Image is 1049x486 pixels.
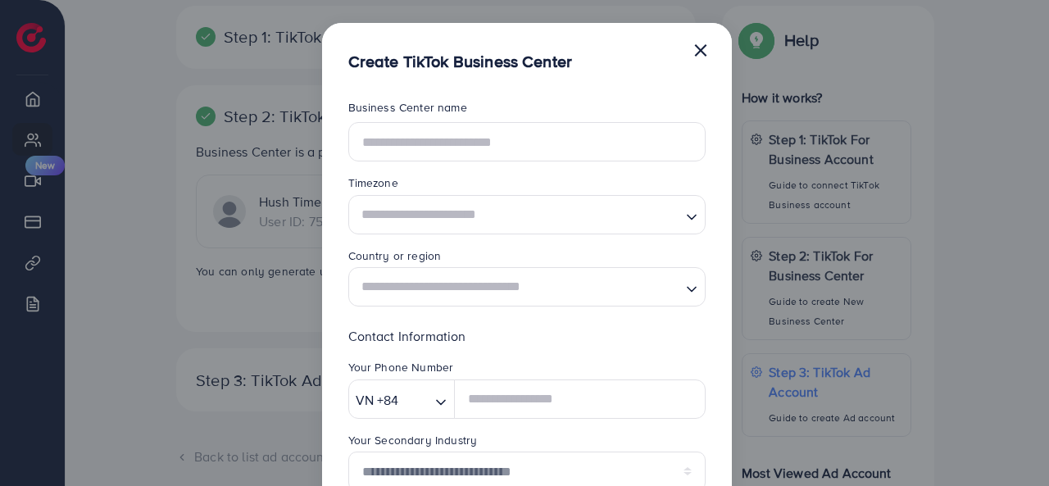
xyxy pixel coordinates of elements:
[348,195,706,234] div: Search for option
[356,199,679,229] input: Search for option
[348,379,456,419] div: Search for option
[356,388,374,412] span: VN
[377,388,398,412] span: +84
[348,99,706,122] legend: Business Center name
[348,432,478,448] label: Your Secondary Industry
[348,326,706,346] p: Contact Information
[693,33,709,66] button: Close
[348,49,573,73] h5: Create TikTok Business Center
[348,267,706,307] div: Search for option
[348,175,398,191] label: Timezone
[348,248,442,264] label: Country or region
[403,388,429,413] input: Search for option
[356,272,679,302] input: Search for option
[979,412,1037,474] iframe: Chat
[348,359,454,375] label: Your Phone Number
